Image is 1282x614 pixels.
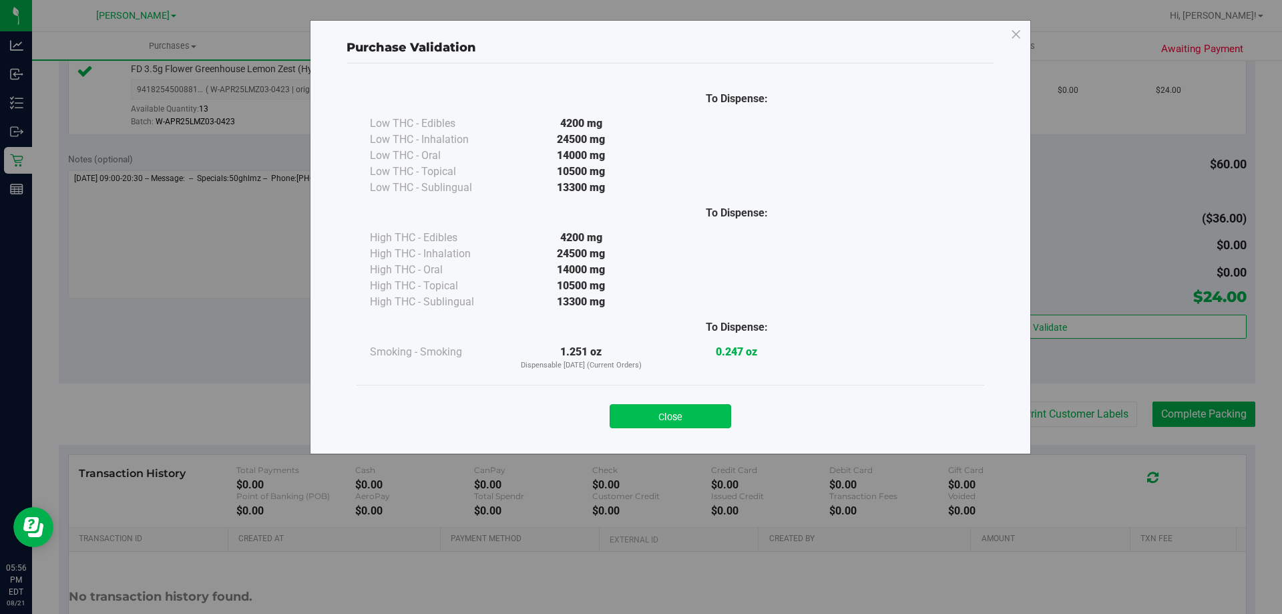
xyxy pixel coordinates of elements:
div: Low THC - Sublingual [370,180,503,196]
div: 10500 mg [503,164,659,180]
div: 4200 mg [503,230,659,246]
div: 10500 mg [503,278,659,294]
div: To Dispense: [659,91,815,107]
div: To Dispense: [659,319,815,335]
div: Low THC - Inhalation [370,132,503,148]
div: 13300 mg [503,294,659,310]
div: High THC - Sublingual [370,294,503,310]
div: To Dispense: [659,205,815,221]
div: Low THC - Oral [370,148,503,164]
div: High THC - Oral [370,262,503,278]
div: 1.251 oz [503,344,659,371]
div: High THC - Topical [370,278,503,294]
p: Dispensable [DATE] (Current Orders) [503,360,659,371]
div: 14000 mg [503,148,659,164]
div: Low THC - Edibles [370,116,503,132]
div: 24500 mg [503,132,659,148]
strong: 0.247 oz [716,345,757,358]
div: Smoking - Smoking [370,344,503,360]
button: Close [610,404,731,428]
div: 4200 mg [503,116,659,132]
div: High THC - Edibles [370,230,503,246]
div: 14000 mg [503,262,659,278]
div: Low THC - Topical [370,164,503,180]
div: 13300 mg [503,180,659,196]
div: 24500 mg [503,246,659,262]
div: High THC - Inhalation [370,246,503,262]
span: Purchase Validation [347,40,476,55]
iframe: Resource center [13,507,53,547]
